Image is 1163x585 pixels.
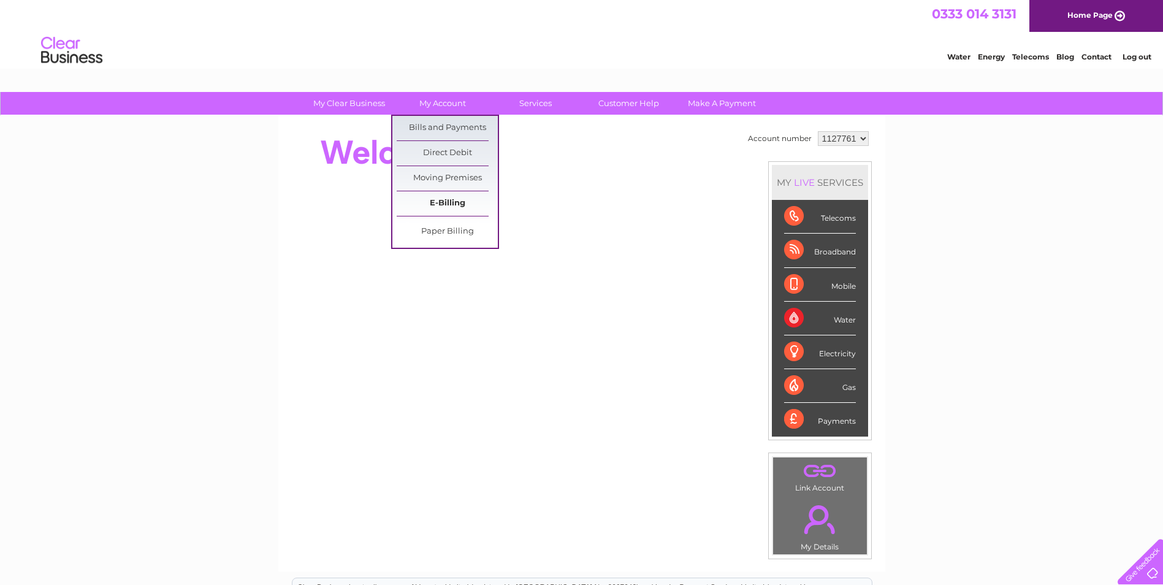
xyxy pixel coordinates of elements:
[485,92,586,115] a: Services
[40,32,103,69] img: logo.png
[772,165,868,200] div: MY SERVICES
[776,498,864,541] a: .
[776,461,864,482] a: .
[1012,52,1049,61] a: Telecoms
[784,200,856,234] div: Telecoms
[791,177,817,188] div: LIVE
[1056,52,1074,61] a: Blog
[397,141,498,166] a: Direct Debit
[784,335,856,369] div: Electricity
[784,234,856,267] div: Broadband
[784,403,856,436] div: Payments
[772,495,867,555] td: My Details
[397,166,498,191] a: Moving Premises
[397,191,498,216] a: E-Billing
[397,116,498,140] a: Bills and Payments
[1123,52,1151,61] a: Log out
[772,457,867,495] td: Link Account
[947,52,970,61] a: Water
[784,268,856,302] div: Mobile
[1081,52,1112,61] a: Contact
[932,6,1016,21] a: 0333 014 3131
[292,7,872,59] div: Clear Business is a trading name of Verastar Limited (registered in [GEOGRAPHIC_DATA] No. 3667643...
[745,128,815,149] td: Account number
[397,220,498,244] a: Paper Billing
[578,92,679,115] a: Customer Help
[978,52,1005,61] a: Energy
[299,92,400,115] a: My Clear Business
[671,92,772,115] a: Make A Payment
[392,92,493,115] a: My Account
[784,369,856,403] div: Gas
[784,302,856,335] div: Water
